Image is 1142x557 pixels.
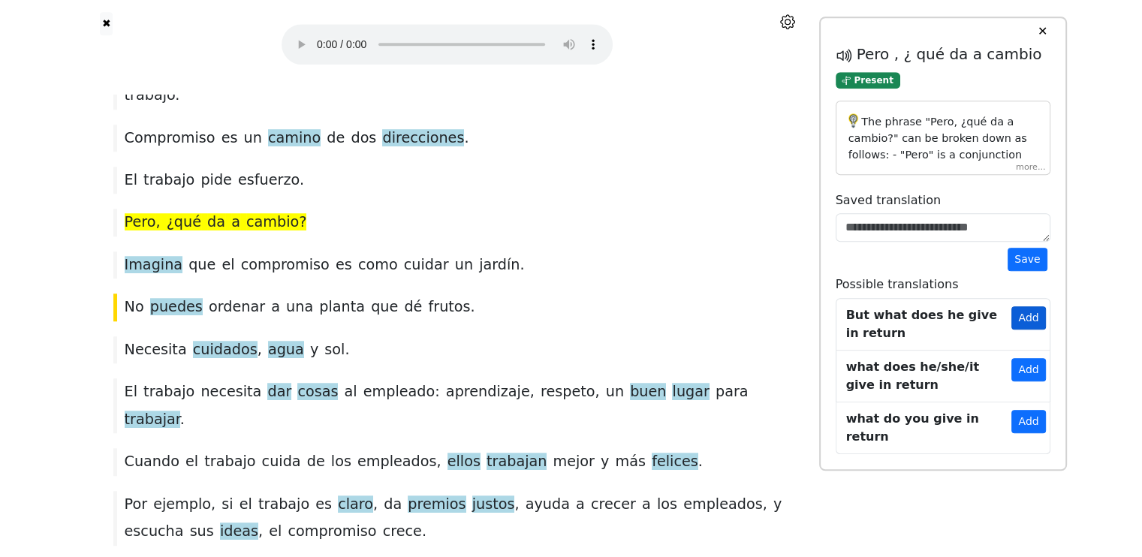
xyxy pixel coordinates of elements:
span: esfuerzo [238,171,300,188]
span: . [464,129,469,148]
span: los [657,495,677,513]
span: Imagina [125,256,183,275]
span: trabajo [258,495,309,513]
span: y [773,495,782,513]
span: es [315,495,332,513]
span: El [125,383,137,400]
span: ideas [220,522,258,541]
button: Add [1011,358,1045,381]
span: que [188,256,215,273]
span: ? [299,213,306,232]
span: , [530,383,535,402]
span: de [327,129,345,146]
span: dar [267,383,291,402]
img: ai-brain-3.49b4ec7e03f3752d44d9.png [848,113,858,128]
span: a [576,495,585,513]
span: Pero [125,213,156,230]
span: más [615,453,645,470]
span: cambio [246,213,299,230]
span: el [221,256,234,273]
span: sus [190,522,214,540]
span: aprendizaje [446,383,530,400]
span: , [436,453,441,471]
span: ordenar [209,298,265,315]
span: premios [408,495,466,514]
span: escucha [125,522,184,540]
span: jardín [479,256,520,273]
span: Present [836,72,900,89]
span: frutos [428,298,470,315]
span: . [175,86,179,105]
span: : [435,383,439,402]
span: trabajo [143,171,194,188]
button: Save [1008,248,1047,271]
span: . [300,171,304,190]
span: , [155,213,160,232]
span: trabajo [143,383,194,400]
span: Por [125,495,148,513]
span: empleados [683,495,763,513]
div: But what does he give in return [846,306,1012,342]
span: los [331,453,351,470]
span: planta [319,298,365,315]
span: trabajan [487,453,547,471]
span: trabajo [204,453,255,470]
span: de [307,453,325,470]
span: un [244,129,262,146]
span: buen [630,383,666,402]
span: sol [324,341,345,358]
span: cuidar [404,256,449,273]
span: da [384,495,402,513]
span: a [642,495,651,513]
button: ✖ [100,12,113,35]
span: cuida [262,453,301,470]
span: y [601,453,609,470]
span: felices [652,453,698,471]
span: y [310,341,318,358]
span: ¿ [167,213,174,232]
span: ayuda [526,495,570,513]
span: , [373,495,378,514]
span: pide [200,171,232,188]
span: empleado [363,383,435,400]
span: El [125,171,137,188]
span: compromiso [241,256,330,273]
span: es [336,256,352,273]
span: a [271,298,280,315]
span: como [358,256,398,273]
span: . [471,298,475,317]
button: Add [1011,410,1045,433]
span: , [595,383,599,402]
span: , [211,495,215,514]
span: a [231,213,240,230]
span: un [455,256,473,273]
h6: Possible translations [836,277,1050,291]
span: cuidados [193,341,258,360]
span: ejemplo [153,495,211,513]
span: dos [351,129,376,146]
span: , [763,495,767,514]
span: . [180,411,185,429]
div: what do you give in return [846,410,1012,446]
span: trabajar [125,411,180,429]
button: ✕ [1029,18,1056,45]
span: direcciones [382,129,464,148]
span: el [269,522,282,540]
span: claro [338,495,373,514]
span: lugar [672,383,709,402]
h5: Pero , ¿ qué da a cambio [836,45,1050,65]
span: compromiso [288,522,376,540]
span: No [125,298,144,315]
span: para [716,383,749,400]
span: crecer [591,495,636,513]
span: Cuando [125,453,179,470]
button: Add [1011,306,1045,330]
span: el [185,453,198,470]
span: . [520,256,524,275]
span: un [606,383,624,400]
span: . [422,522,426,541]
span: empleados [357,453,437,470]
div: what does he/she/it give in return [846,358,1012,394]
span: camino [268,129,321,148]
